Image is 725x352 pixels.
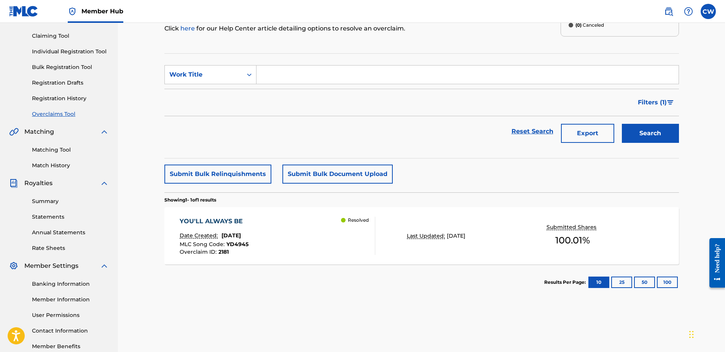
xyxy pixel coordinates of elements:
img: filter [667,100,674,105]
div: User Menu [701,4,716,19]
div: YOU'LL ALWAYS BE [180,217,249,226]
a: Summary [32,197,109,205]
div: Drag [689,323,694,346]
span: (0) [575,22,582,28]
img: expand [100,261,109,270]
a: Member Information [32,296,109,304]
button: Export [561,124,614,143]
p: Showing 1 - 1 of 1 results [164,197,216,203]
span: YD4945 [226,241,249,248]
span: 2181 [218,248,229,255]
a: Member Benefits [32,342,109,350]
div: Work Title [169,70,238,79]
img: expand [100,179,109,188]
form: Search Form [164,65,679,147]
img: expand [100,127,109,136]
span: [DATE] [221,232,241,239]
img: Royalties [9,179,18,188]
a: Statements [32,213,109,221]
span: Member Settings [24,261,78,270]
a: Overclaims Tool [32,110,109,118]
button: Submit Bulk Relinquishments [164,165,271,184]
a: Individual Registration Tool [32,48,109,56]
img: help [684,7,693,16]
span: [DATE] [447,232,465,239]
span: Matching [24,127,54,136]
span: Royalties [24,179,53,188]
span: Member Hub [81,7,123,16]
a: Public Search [661,4,676,19]
a: Registration History [32,94,109,102]
span: Filters ( 1 ) [638,98,667,107]
button: 25 [611,277,632,288]
button: 50 [634,277,655,288]
span: MLC Song Code : [180,241,226,248]
a: here [180,25,196,32]
img: MLC Logo [9,6,38,17]
img: Member Settings [9,261,18,270]
button: 10 [588,277,609,288]
img: search [664,7,673,16]
a: YOU'LL ALWAYS BEDate Created:[DATE]MLC Song Code:YD4945Overclaim ID:2181 ResolvedLast Updated:[DA... [164,207,679,264]
a: User Permissions [32,311,109,319]
iframe: Resource Center [704,232,725,294]
a: Match History [32,162,109,170]
a: Banking Information [32,280,109,288]
a: Annual Statements [32,229,109,237]
span: 100.01 % [555,234,590,247]
a: Reset Search [508,123,557,140]
div: Help [681,4,696,19]
a: Registration Drafts [32,79,109,87]
p: Date Created: [180,232,220,240]
button: Search [622,124,679,143]
button: 100 [657,277,678,288]
p: Results Per Page: [544,279,588,286]
p: Submitted Shares [547,223,598,231]
img: Matching [9,127,19,136]
a: Matching Tool [32,146,109,154]
p: Canceled [575,22,604,29]
img: Top Rightsholder [68,7,77,16]
p: Click for our Help Center article detailing options to resolve an overclaim. [164,24,561,33]
iframe: Chat Widget [687,315,725,352]
a: Bulk Registration Tool [32,63,109,71]
a: Claiming Tool [32,32,109,40]
a: Rate Sheets [32,244,109,252]
p: Resolved [348,217,369,224]
p: Last Updated: [407,232,447,240]
button: Submit Bulk Document Upload [282,165,393,184]
button: Filters (1) [633,93,679,112]
span: Overclaim ID : [180,248,218,255]
a: Contact Information [32,327,109,335]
